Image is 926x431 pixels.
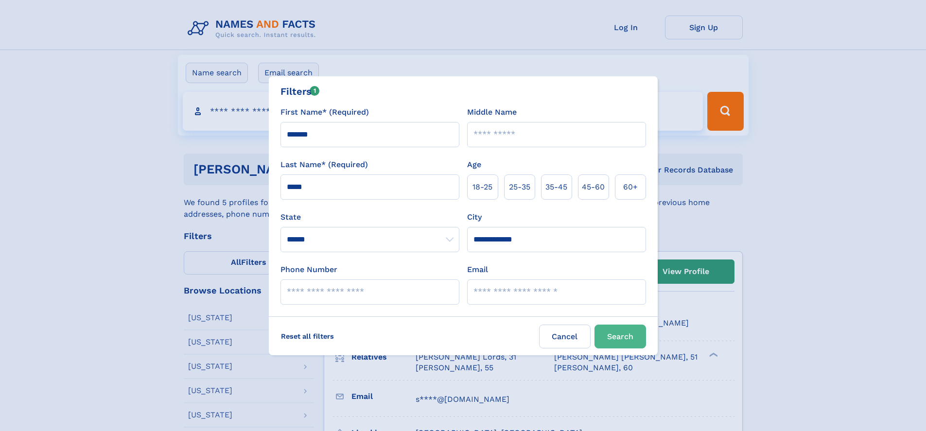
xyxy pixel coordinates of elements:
label: Middle Name [467,106,517,118]
span: 18‑25 [472,181,492,193]
label: First Name* (Required) [280,106,369,118]
span: 25‑35 [509,181,530,193]
span: 60+ [623,181,638,193]
label: State [280,211,459,223]
label: Last Name* (Required) [280,159,368,171]
label: Phone Number [280,264,337,276]
label: Email [467,264,488,276]
div: Filters [280,84,320,99]
span: 35‑45 [545,181,567,193]
label: Cancel [539,325,591,348]
label: City [467,211,482,223]
button: Search [594,325,646,348]
span: 45‑60 [582,181,605,193]
label: Reset all filters [275,325,340,348]
label: Age [467,159,481,171]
